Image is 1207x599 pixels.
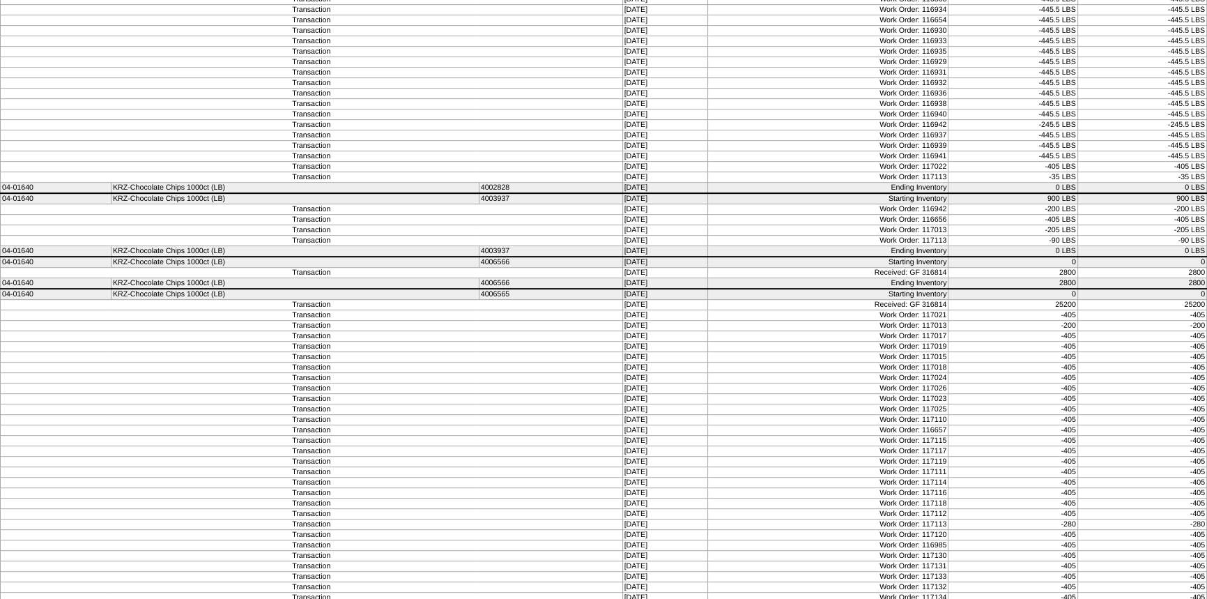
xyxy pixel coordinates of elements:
td: Transaction [1,373,623,384]
td: Work Order: 117017 [708,331,948,342]
td: KRZ-Chocolate Chips 1000ct (LB) [111,193,479,204]
td: Work Order: 116936 [708,89,948,99]
td: Work Order: 117026 [708,384,948,394]
td: Transaction [1,225,623,236]
td: Transaction [1,363,623,373]
td: -445.5 LBS [1077,130,1206,141]
td: Transaction [1,394,623,404]
td: -405 LBS [1077,215,1206,225]
td: Transaction [1,551,623,561]
td: Transaction [1,120,623,130]
td: [DATE] [622,225,708,236]
td: -405 [1077,572,1206,582]
td: -445.5 LBS [948,151,1077,162]
td: -405 [1077,499,1206,509]
td: Work Order: 117130 [708,551,948,561]
td: -405 [948,394,1077,404]
td: -445.5 LBS [1077,5,1206,15]
td: Transaction [1,172,623,183]
td: Work Order: 117113 [708,520,948,530]
td: -405 [948,310,1077,321]
td: -405 [1077,384,1206,394]
td: -405 [948,499,1077,509]
td: -405 [1077,457,1206,467]
td: Work Order: 117023 [708,394,948,404]
td: -405 LBS [948,162,1077,172]
td: 2800 [948,268,1077,278]
td: [DATE] [622,582,708,593]
td: -405 [1077,331,1206,342]
td: -445.5 LBS [948,99,1077,109]
td: Work Order: 117113 [708,172,948,183]
td: Work Order: 117112 [708,509,948,520]
td: 25200 [1077,300,1206,310]
td: [DATE] [622,425,708,436]
td: -205 LBS [1077,225,1206,236]
td: Work Order: 117015 [708,352,948,363]
td: Received: GF 316814 [708,268,948,278]
td: KRZ-Chocolate Chips 1000ct (LB) [111,246,479,257]
td: [DATE] [622,215,708,225]
td: -405 [1077,425,1206,436]
td: Work Order: 116940 [708,109,948,120]
td: -405 [948,540,1077,551]
td: 04-01640 [1,183,112,194]
td: Transaction [1,109,623,120]
td: -405 [948,415,1077,425]
td: -445.5 LBS [948,78,1077,89]
td: [DATE] [622,89,708,99]
td: Work Order: 117111 [708,467,948,478]
td: -405 [948,561,1077,572]
td: [DATE] [622,300,708,310]
td: [DATE] [622,551,708,561]
td: Transaction [1,162,623,172]
td: [DATE] [622,78,708,89]
td: 4006566 [479,278,622,289]
td: 4003937 [479,246,622,257]
td: Transaction [1,47,623,57]
td: Work Order: 117013 [708,225,948,236]
td: [DATE] [622,172,708,183]
td: 2800 [1077,278,1206,289]
td: -405 [948,582,1077,593]
td: -405 [948,384,1077,394]
td: -445.5 LBS [948,26,1077,36]
td: 900 LBS [1077,193,1206,204]
td: Transaction [1,130,623,141]
td: Transaction [1,15,623,26]
td: -405 [1077,373,1206,384]
td: Ending Inventory [708,183,948,194]
td: [DATE] [622,68,708,78]
td: [DATE] [622,352,708,363]
td: [DATE] [622,57,708,68]
td: [DATE] [622,467,708,478]
td: -405 [948,530,1077,540]
td: Work Order: 116942 [708,204,948,215]
td: Work Order: 116938 [708,99,948,109]
td: Transaction [1,436,623,446]
td: Work Order: 116985 [708,540,948,551]
td: 0 LBS [1077,246,1206,257]
td: -405 [1077,551,1206,561]
td: [DATE] [622,394,708,404]
td: Work Order: 117018 [708,363,948,373]
td: 4003937 [479,193,622,204]
td: [DATE] [622,499,708,509]
td: -200 LBS [1077,204,1206,215]
td: Transaction [1,488,623,499]
td: Transaction [1,78,623,89]
td: Transaction [1,342,623,352]
td: -405 [948,467,1077,478]
td: [DATE] [622,415,708,425]
td: -405 [948,509,1077,520]
td: -445.5 LBS [1077,57,1206,68]
td: -405 [948,436,1077,446]
td: -405 [1077,436,1206,446]
td: [DATE] [622,246,708,257]
td: -405 [1077,530,1206,540]
td: -405 [948,488,1077,499]
td: [DATE] [622,509,708,520]
td: -445.5 LBS [1077,36,1206,47]
td: Transaction [1,499,623,509]
td: [DATE] [622,446,708,457]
